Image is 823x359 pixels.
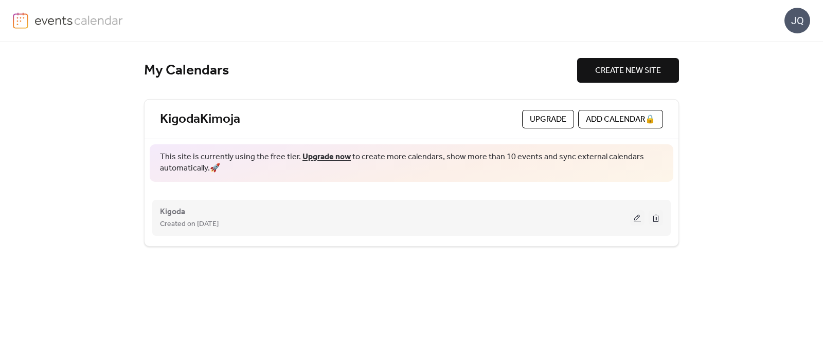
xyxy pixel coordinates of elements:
[160,152,663,175] span: This site is currently using the free tier. to create more calendars, show more than 10 events an...
[160,206,185,218] span: Kigoda
[595,65,661,77] span: CREATE NEW SITE
[160,209,185,215] a: Kigoda
[160,218,219,231] span: Created on [DATE]
[577,58,679,83] button: CREATE NEW SITE
[144,62,577,80] div: My Calendars
[13,12,28,29] img: logo
[522,110,574,128] button: Upgrade
[784,8,810,33] div: JQ
[530,114,566,126] span: Upgrade
[160,111,240,128] a: KigodaKimoja
[34,12,123,28] img: logo-type
[302,149,351,165] a: Upgrade now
